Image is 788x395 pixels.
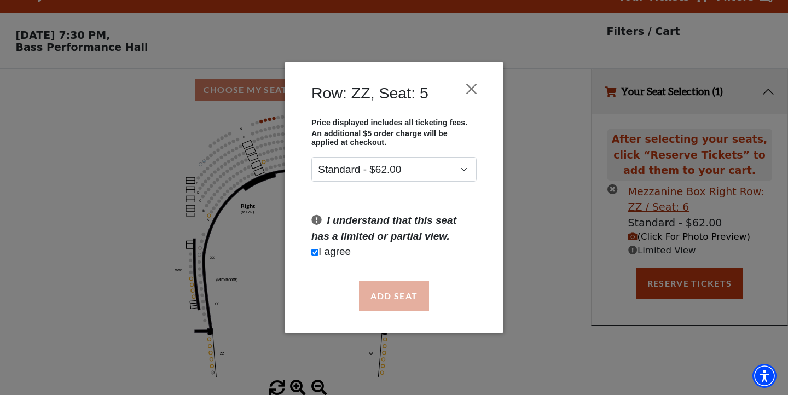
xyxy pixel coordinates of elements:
p: Price displayed includes all ticketing fees. [311,118,477,127]
div: Accessibility Menu [752,364,777,388]
p: An additional $5 order charge will be applied at checkout. [311,129,477,147]
button: Add Seat [359,281,429,311]
input: Checkbox field [311,249,318,256]
h4: Row: ZZ, Seat: 5 [311,84,428,102]
p: I understand that this seat has a limited or partial view. [311,213,477,244]
button: Close [461,78,482,99]
p: I agree [311,244,477,260]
